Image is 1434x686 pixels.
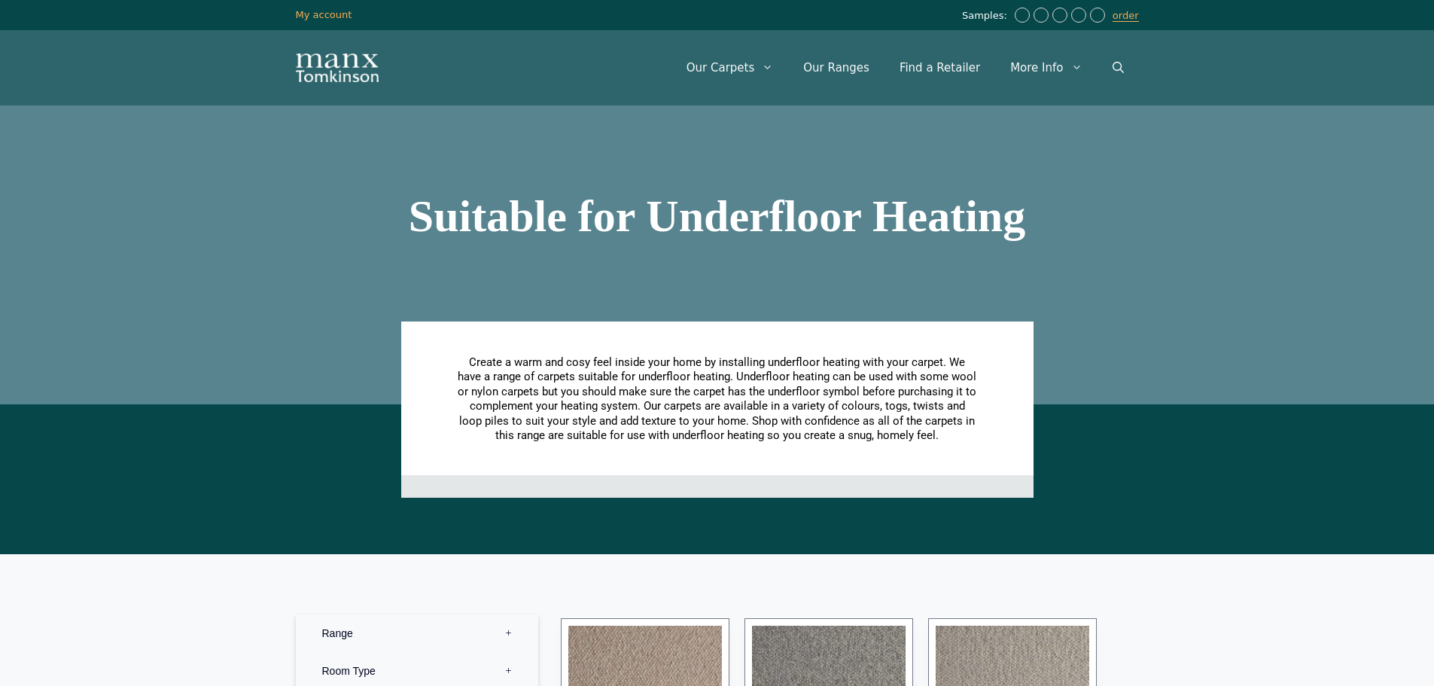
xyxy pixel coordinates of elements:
[307,614,527,652] label: Range
[884,45,995,90] a: Find a Retailer
[671,45,789,90] a: Our Carpets
[458,355,976,443] span: Create a warm and cosy feel inside your home by installing underfloor heating with your carpet. W...
[962,10,1011,23] span: Samples:
[296,9,352,20] a: My account
[1098,45,1139,90] a: Open Search Bar
[995,45,1097,90] a: More Info
[671,45,1139,90] nav: Primary
[788,45,884,90] a: Our Ranges
[296,194,1139,239] h1: Suitable for Underfloor Heating
[1113,10,1139,22] a: order
[296,53,379,82] img: Manx Tomkinson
